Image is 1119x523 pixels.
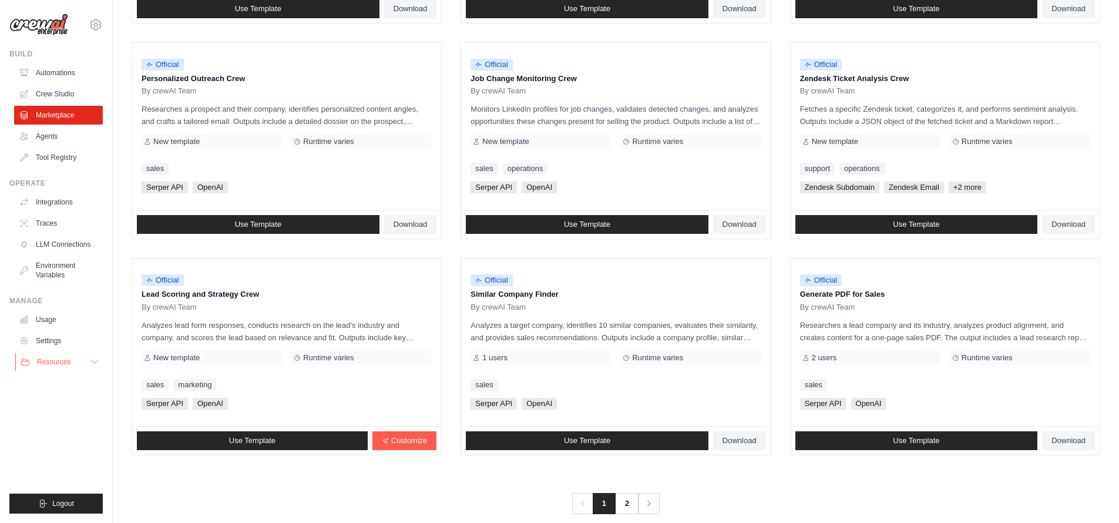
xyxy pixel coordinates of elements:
span: Use Template [229,436,275,445]
a: Agents [14,127,103,146]
span: Download [1051,220,1086,229]
a: Usage [14,310,103,329]
span: Download [1051,436,1086,445]
span: By crewAI Team [471,86,526,96]
a: Use Template [137,215,379,234]
span: Runtime varies [962,137,1013,146]
a: sales [471,163,498,175]
span: Download [394,220,428,229]
a: sales [471,379,498,391]
a: operations [503,163,548,175]
span: Official [471,274,513,286]
span: Official [800,274,842,286]
span: By crewAI Team [471,303,526,312]
a: Download [384,215,437,234]
a: operations [839,163,885,175]
div: Manage [9,296,103,306]
a: Settings [14,331,103,350]
span: Runtime varies [632,137,683,146]
span: Serper API [471,398,517,410]
a: LLM Connections [14,235,103,254]
span: Use Template [893,436,939,445]
span: Runtime varies [303,137,354,146]
span: OpenAI [193,398,228,410]
span: By crewAI Team [142,303,197,312]
a: Use Template [137,431,368,450]
button: Logout [9,494,103,514]
span: Use Template [235,4,281,14]
p: Researches a prospect and their company, identifies personalized content angles, and crafts a tai... [142,103,432,128]
span: OpenAI [522,398,557,410]
span: Download [723,4,757,14]
a: Crew Studio [14,85,103,103]
span: Use Template [893,220,939,229]
span: Zendesk Subdomain [800,182,879,193]
a: Download [1042,215,1095,234]
span: OpenAI [851,398,886,410]
span: New template [812,137,858,146]
a: Download [713,431,766,450]
span: +2 more [949,182,986,193]
p: Similar Company Finder [471,289,761,300]
span: Serper API [471,182,517,193]
a: Marketplace [14,106,103,125]
span: Serper API [800,398,846,410]
a: Traces [14,214,103,233]
a: Use Template [466,431,708,450]
span: By crewAI Team [800,86,855,96]
p: Monitors LinkedIn profiles for job changes, validates detected changes, and analyzes opportunitie... [471,103,761,128]
a: support [800,163,835,175]
span: 2 users [812,353,837,363]
span: 1 [593,493,616,514]
p: Fetches a specific Zendesk ticket, categorizes it, and performs sentiment analysis. Outputs inclu... [800,103,1090,128]
a: Use Template [795,431,1038,450]
span: Runtime varies [962,353,1013,363]
a: Download [1042,431,1095,450]
a: sales [800,379,827,391]
a: Use Template [795,215,1038,234]
span: Download [394,4,428,14]
a: Customize [372,431,436,450]
span: Zendesk Email [884,182,944,193]
nav: Pagination [572,493,660,514]
a: Environment Variables [14,256,103,284]
a: Download [713,215,766,234]
span: Serper API [142,182,188,193]
span: New template [153,353,200,363]
p: Analyzes a target company, identifies 10 similar companies, evaluates their similarity, and provi... [471,319,761,344]
span: Official [800,59,842,71]
span: Use Template [564,4,610,14]
span: 1 users [482,353,508,363]
span: Official [142,274,184,286]
a: sales [142,379,169,391]
span: Customize [391,436,427,445]
span: Download [723,220,757,229]
a: Integrations [14,193,103,212]
span: Use Template [564,220,610,229]
button: Resources [15,353,104,371]
span: OpenAI [193,182,228,193]
a: 2 [615,493,639,514]
div: Build [9,49,103,59]
a: Use Template [466,215,708,234]
span: By crewAI Team [142,86,197,96]
span: Use Template [235,220,281,229]
span: Use Template [893,4,939,14]
a: sales [142,163,169,175]
p: Researches a lead company and its industry, analyzes product alignment, and creates content for a... [800,319,1090,344]
p: Lead Scoring and Strategy Crew [142,289,432,300]
span: Official [471,59,513,71]
a: marketing [173,379,216,391]
span: By crewAI Team [800,303,855,312]
img: Logo [9,14,68,36]
a: Automations [14,63,103,82]
span: New template [482,137,529,146]
p: Zendesk Ticket Analysis Crew [800,73,1090,85]
span: Logout [52,499,74,508]
span: New template [153,137,200,146]
span: Serper API [142,398,188,410]
a: Tool Registry [14,148,103,167]
span: Use Template [564,436,610,445]
span: Download [1051,4,1086,14]
span: Runtime varies [303,353,354,363]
